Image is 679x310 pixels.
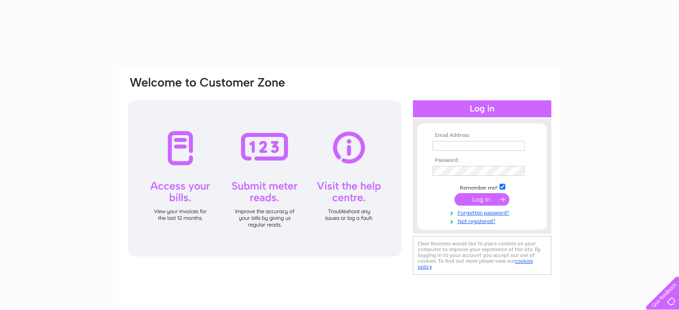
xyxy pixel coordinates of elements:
input: Submit [454,193,509,206]
a: Not registered? [433,216,534,225]
a: Forgotten password? [433,208,534,216]
a: cookies policy [418,258,533,270]
td: Remember me? [430,182,534,191]
th: Email Address: [430,132,534,139]
th: Password: [430,157,534,164]
div: Clear Business would like to place cookies on your computer to improve your experience of the sit... [413,236,551,275]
